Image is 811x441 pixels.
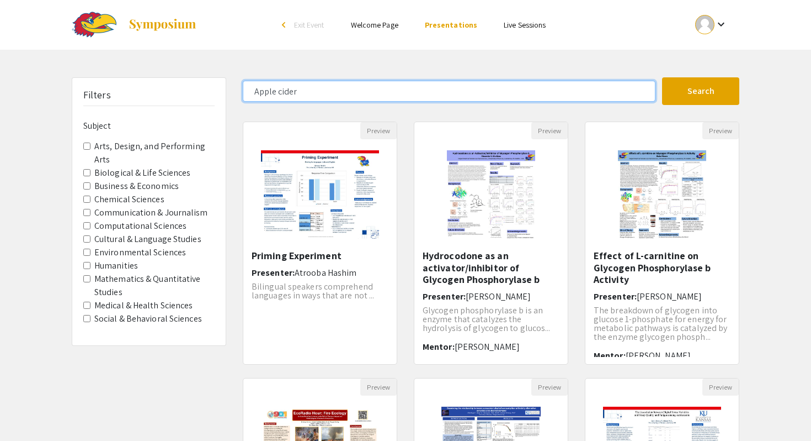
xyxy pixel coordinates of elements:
[94,246,186,259] label: Environmental Sciences
[295,267,356,279] span: Atrooba Hashim
[637,291,702,302] span: [PERSON_NAME]
[110,64,119,73] img: tab_keywords_by_traffic_grey.svg
[684,12,739,37] button: Expand account dropdown
[662,77,739,105] button: Search
[702,379,739,396] button: Preview
[360,379,397,396] button: Preview
[455,341,520,353] span: [PERSON_NAME]
[31,18,54,27] div: v 4.0.25
[423,291,559,302] h6: Presenter:
[8,391,47,433] iframe: Chat
[30,64,39,73] img: tab_domain_overview_orange.svg
[714,18,728,31] mat-icon: Expand account dropdown
[94,272,215,299] label: Mathematics & Quantitative Studies
[94,193,164,206] label: Chemical Sciences
[122,65,186,72] div: Keywords by Traffic
[94,233,201,246] label: Cultural & Language Studies
[252,250,388,262] h5: Priming Experiment
[423,250,559,286] h5: Hydrocodone as an activator/inhibitor of Glycogen Phosphorylase b
[360,122,397,139] button: Preview
[83,120,215,131] h6: Subject
[128,18,197,32] img: Symposium by ForagerOne
[94,206,208,219] label: Communication & Journalism
[94,299,193,312] label: Medical & Health Sciences
[531,122,568,139] button: Preview
[594,350,626,361] span: Mentor:
[243,122,397,365] div: Open Presentation <p>Priming Experiment </p>
[252,281,374,301] span: Bilingual speakers comprehend languages in ways that are not ...
[252,267,388,278] h6: Presenter:
[282,22,289,28] div: arrow_back_ios
[29,29,121,38] div: Domain: [DOMAIN_NAME]
[504,20,546,30] a: Live Sessions
[250,139,390,250] img: <p>Priming Experiment </p>
[94,259,138,272] label: Humanities
[626,350,691,361] span: [PERSON_NAME]
[466,291,531,302] span: [PERSON_NAME]
[42,65,99,72] div: Domain Overview
[702,122,739,139] button: Preview
[94,140,215,166] label: Arts, Design, and Performing Arts
[607,139,717,250] img: <p>Effect of L-carnitine on Glycogen Phosphorylase b Activity</p>
[351,20,398,30] a: Welcome Page
[18,29,26,38] img: website_grey.svg
[72,11,117,39] img: 28th Annual Undergraduate Research Symposium
[243,81,655,102] input: Search Keyword(s) Or Author(s)
[94,312,202,326] label: Social & Behavioral Sciences
[425,20,477,30] a: Presentations
[594,306,730,342] p: The breakdown of glycogen into glucose 1-phosphate for energy for metabolic pathways is catalyzed...
[18,18,26,27] img: logo_orange.svg
[436,139,546,250] img: <p>Hydrocodone as an activator/inhibitor of Glycogen Phosphorylase b </p>
[423,341,455,353] span: Mentor:
[83,89,111,101] h5: Filters
[94,166,191,180] label: Biological & Life Sciences
[414,122,568,365] div: Open Presentation <p>Hydrocodone as an activator/inhibitor of Glycogen Phosphorylase b </p>
[531,379,568,396] button: Preview
[72,11,197,39] a: 28th Annual Undergraduate Research Symposium
[94,219,186,233] label: Computational Sciences
[594,291,730,302] h6: Presenter:
[94,180,179,193] label: Business & Economics
[585,122,739,365] div: Open Presentation <p>Effect of L-carnitine on Glycogen Phosphorylase b Activity</p>
[294,20,324,30] span: Exit Event
[423,305,551,334] span: Glycogen phosphorylase b is an enzyme that catalyzes the hydrolysis of glycogen to glucos...
[594,250,730,286] h5: Effect of L-carnitine on Glycogen Phosphorylase b Activity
